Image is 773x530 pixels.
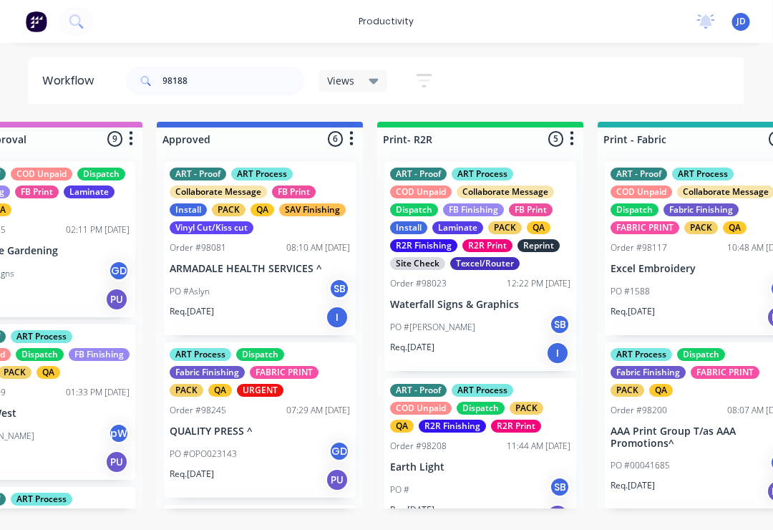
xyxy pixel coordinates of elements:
p: Earth Light [391,461,571,473]
div: Dispatch [457,402,505,415]
div: Order #98023 [391,277,447,290]
div: PU [106,450,129,473]
div: Dispatch [237,348,285,361]
div: ART - Proof [170,168,227,180]
div: Dispatch [678,348,726,361]
div: ART Process [452,168,514,180]
div: FB Finishing [444,203,505,216]
div: ART Process [170,348,232,361]
p: Req. [DATE] [611,305,656,318]
div: SB [550,476,571,498]
div: FB Finishing [69,348,130,361]
div: 11:44 AM [DATE] [507,440,571,453]
div: Collaborate Message [457,185,555,198]
p: PO #[PERSON_NAME] [391,321,476,334]
input: Search for orders... [163,67,305,95]
div: FABRIC PRINT [611,221,680,234]
div: Order #98200 [611,404,668,417]
div: Dispatch [611,203,659,216]
p: QUALITY PRESS ^ [170,425,351,438]
div: Order #98245 [170,404,227,417]
p: PO #00041685 [611,459,671,472]
div: Dispatch [16,348,64,361]
div: 07:29 AM [DATE] [287,404,351,417]
div: FB Print [273,185,316,198]
div: ART Process [673,168,734,180]
div: QA [650,384,674,397]
div: Reprint [518,239,560,252]
p: Req. [DATE] [391,503,435,516]
div: Collaborate Message [170,185,268,198]
div: SAV Finishing [280,203,346,216]
div: PACK [611,384,645,397]
div: ART - ProofART ProcessCollaborate MessageFB PrintInstallPACKQASAV FinishingVinyl Cut/Kiss cutOrde... [165,162,356,335]
div: ART Process [11,330,73,343]
div: ART Process [232,168,293,180]
div: PU [547,504,570,527]
div: PU [326,468,349,491]
div: Dispatch [78,168,126,180]
div: GD [109,260,130,281]
div: GD [329,440,351,462]
span: Views [328,73,355,88]
div: PACK [510,402,544,415]
div: 08:10 AM [DATE] [287,241,351,254]
div: COD Unpaid [611,185,673,198]
div: I [547,342,570,365]
div: 01:33 PM [DATE] [67,386,130,399]
div: 12:22 PM [DATE] [507,277,571,290]
p: Req. [DATE] [170,305,215,318]
div: R2R Print [463,239,513,252]
div: PACK [213,203,246,216]
div: Fabric Finishing [611,366,686,379]
div: Fabric Finishing [170,366,245,379]
div: PACK [170,384,204,397]
div: ART Process [11,493,73,506]
div: PU [106,288,129,311]
div: Workflow [43,72,102,90]
div: COD Unpaid [11,168,73,180]
div: QA [251,203,275,216]
div: ART - ProofART ProcessCOD UnpaidCollaborate MessageDispatchFB FinishingFB PrintInstallLaminatePAC... [385,162,577,371]
div: URGENT [238,384,284,397]
div: Site Check [391,257,446,270]
p: ARMADALE HEALTH SERVICES ^ [170,263,351,275]
div: QA [391,420,414,433]
div: Texcel/Router [451,257,520,270]
div: ART - Proof [391,384,447,397]
img: Factory [26,11,47,32]
div: Order #98117 [611,241,668,254]
p: PO #OPO023143 [170,448,238,461]
div: COD Unpaid [391,402,452,415]
div: FB Print [510,203,553,216]
div: QA [37,366,61,379]
div: Install [391,221,428,234]
div: PACK [685,221,719,234]
p: Req. [DATE] [391,341,435,354]
p: PO # [391,483,410,496]
p: PO #Aslyn [170,285,210,298]
div: QA [724,221,747,234]
div: Vinyl Cut/Kiss cut [170,221,254,234]
div: FB Print [16,185,59,198]
div: Install [170,203,208,216]
div: ART - Proof [611,168,668,180]
div: 02:11 PM [DATE] [67,223,130,236]
p: Req. [DATE] [611,479,656,492]
div: SB [329,278,351,299]
div: QA [528,221,551,234]
p: PO #1588 [611,285,651,298]
div: R2R Finishing [419,420,487,433]
div: ART - Proof [391,168,447,180]
div: PACK [489,221,522,234]
div: R2R Finishing [391,239,458,252]
div: FABRIC PRINT [251,366,319,379]
div: ART ProcessDispatchFabric FinishingFABRIC PRINTPACKQAURGENTOrder #9824507:29 AM [DATE]QUALITY PRE... [165,342,356,498]
div: Order #98081 [170,241,227,254]
div: I [326,306,349,329]
div: FABRIC PRINT [691,366,760,379]
div: Laminate [64,185,115,198]
div: ART Process [611,348,673,361]
div: COD Unpaid [391,185,452,198]
div: pW [109,423,130,444]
